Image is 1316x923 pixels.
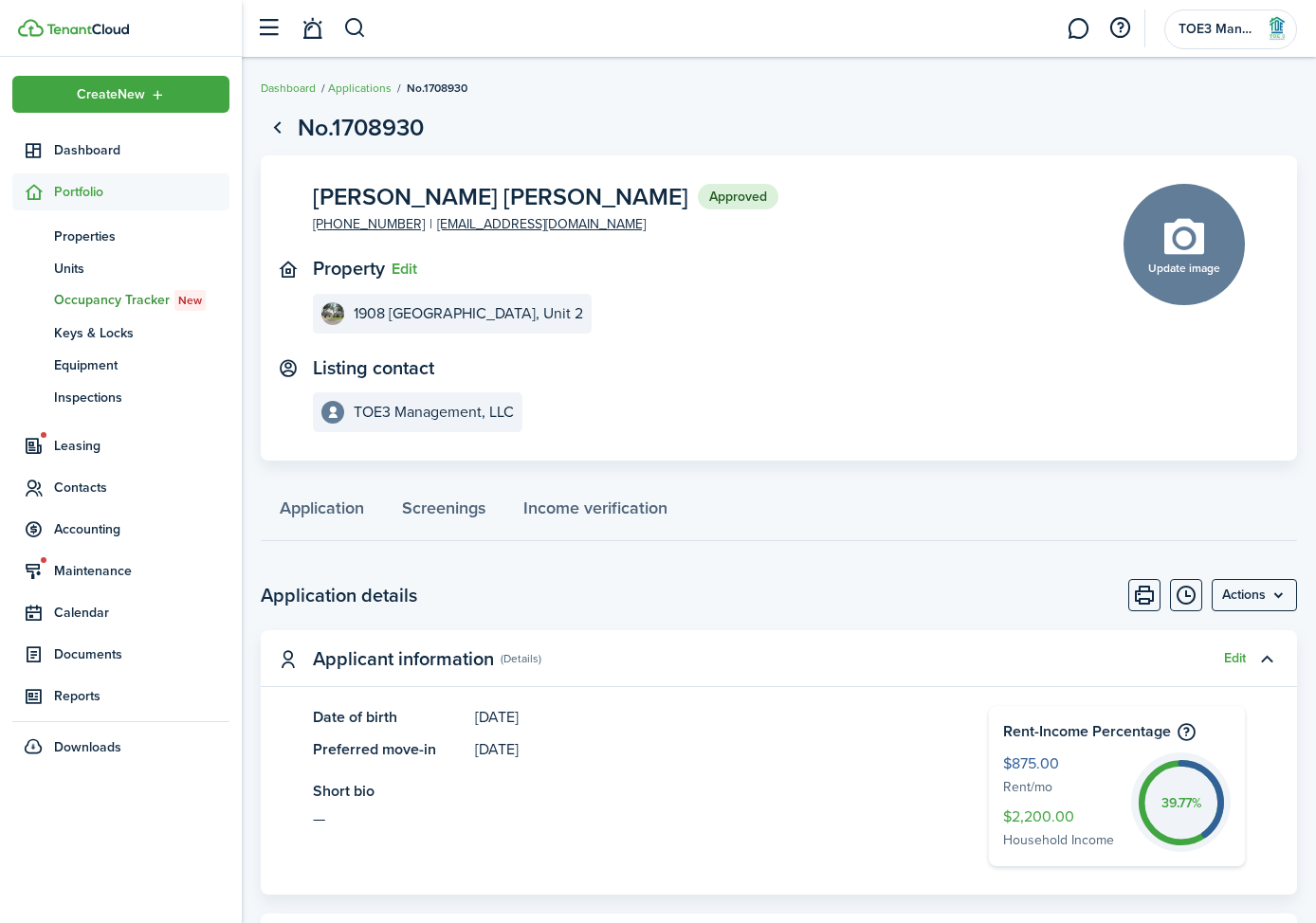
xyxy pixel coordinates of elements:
span: Downloads [54,737,121,757]
panel-main-title: Preferred move-in [313,738,466,761]
a: [PHONE_NUMBER] [313,214,425,234]
button: Edit [392,261,417,278]
span: $875.00 [1003,752,1122,777]
img: TOE3 Management, LLC [1262,14,1292,45]
panel-main-title: Applicant information [313,648,494,670]
button: Toggle accordion [1251,642,1283,675]
span: Household Income [1003,830,1122,852]
span: $2,200.00 [1003,805,1122,830]
e-details-info-title: TOE3 Management, LLC [354,404,514,421]
span: TOE3 Management, LLC [1179,23,1254,36]
button: Open menu [12,76,229,113]
button: Open resource center [1104,12,1136,45]
span: Leasing [54,436,229,456]
a: Occupancy TrackerNew [12,284,229,317]
span: Documents [54,644,229,664]
img: TenantCloud [18,19,44,37]
panel-main-description: [DATE] [475,706,932,729]
span: Rent/mo [1003,777,1122,799]
h2: Application details [261,581,417,609]
a: Income verification [504,484,686,541]
span: No.1708930 [407,80,467,97]
a: Reports [12,678,229,715]
panel-main-description: [DATE] [475,738,932,761]
img: 1908 Bahamas [321,302,344,325]
button: Timeline [1170,579,1202,611]
a: Dashboard [261,80,316,97]
a: Properties [12,220,229,252]
span: Properties [54,226,229,246]
text-item: Property [313,258,385,280]
a: Application [261,484,383,541]
span: Units [54,259,229,279]
e-details-info-title: 1908 [GEOGRAPHIC_DATA], Unit 2 [354,305,583,322]
button: Search [343,12,367,45]
see-more: — [313,807,932,830]
span: New [178,292,202,309]
panel-main-title: Short bio [313,780,932,803]
a: Equipment [12,349,229,381]
panel-main-subtitle: (Details) [501,650,541,667]
text-item: Listing contact [313,357,434,379]
menu-btn: Actions [1212,579,1297,611]
h4: Rent-Income Percentage [1003,720,1231,743]
img: TenantCloud [46,24,129,35]
span: Occupancy Tracker [54,290,229,311]
span: Calendar [54,603,229,623]
button: Open menu [1212,579,1297,611]
a: Go back [261,112,293,144]
button: Edit [1224,651,1246,666]
panel-main-body: Toggle accordion [261,706,1297,895]
span: Inspections [54,388,229,407]
span: Equipment [54,355,229,375]
span: Create New [77,88,145,101]
span: Maintenance [54,561,229,581]
a: Dashboard [12,132,229,169]
a: [EMAIL_ADDRESS][DOMAIN_NAME] [437,214,646,234]
a: Screenings [383,484,504,541]
status: Approved [698,184,778,210]
span: Accounting [54,519,229,539]
a: Applications [328,80,392,97]
panel-main-title: Date of birth [313,706,466,729]
span: Dashboard [54,140,229,160]
h1: No.1708930 [298,110,424,146]
span: Reports [54,686,229,706]
a: Units [12,252,229,284]
a: Inspections [12,381,229,413]
a: Notifications [294,5,330,53]
span: Portfolio [54,182,229,202]
button: Print [1128,579,1161,611]
span: [PERSON_NAME] [PERSON_NAME] [313,185,688,208]
button: Open sidebar [250,10,286,46]
span: Contacts [54,478,229,498]
a: Keys & Locks [12,317,229,349]
button: Update image [1124,184,1245,305]
span: Keys & Locks [54,323,229,343]
a: Messaging [1060,5,1096,53]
